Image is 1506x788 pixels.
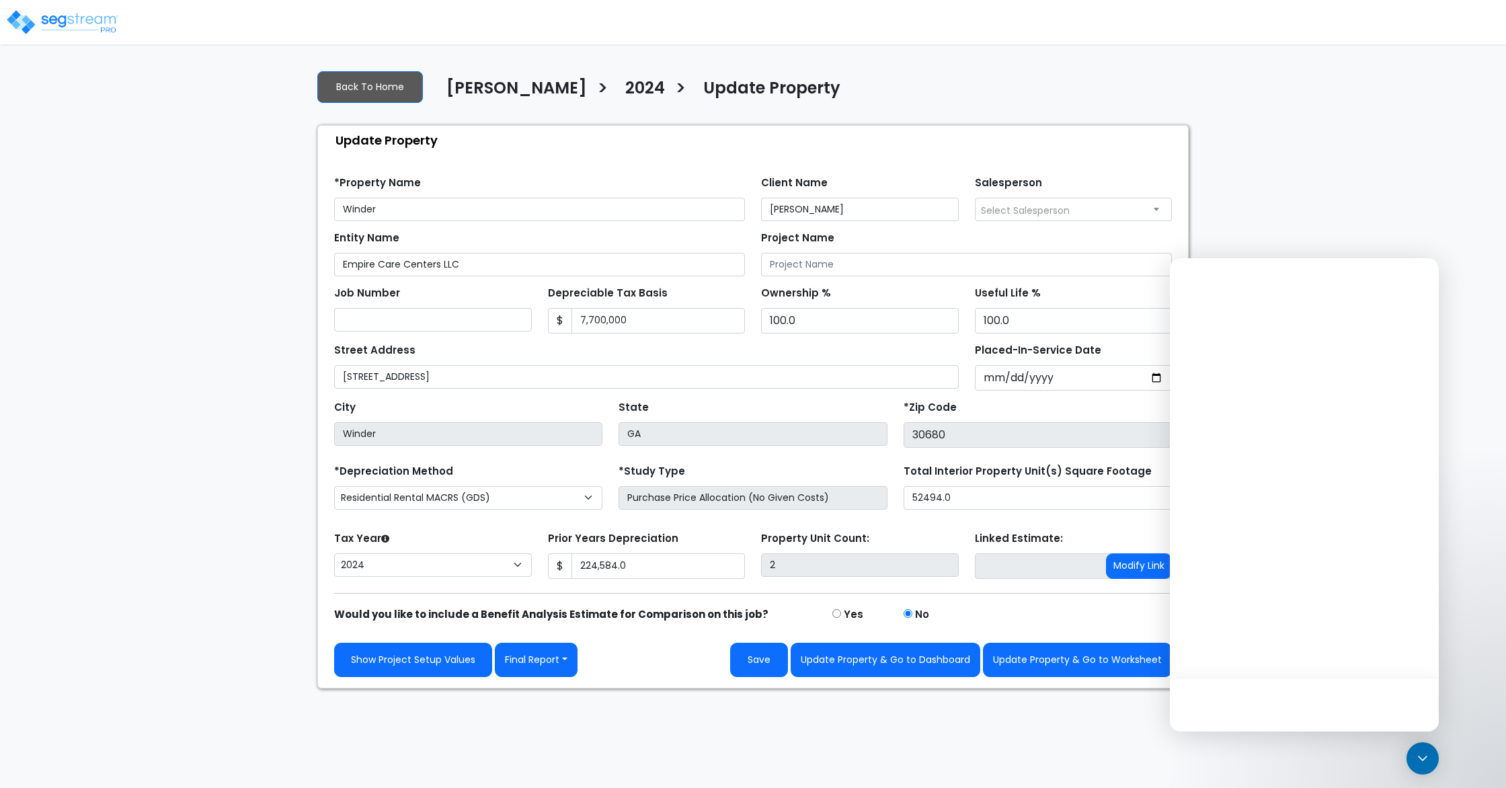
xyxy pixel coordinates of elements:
[904,464,1152,479] label: Total Interior Property Unit(s) Square Footage
[334,643,492,677] a: Show Project Setup Values
[904,486,1172,510] input: total square foot
[730,643,788,677] button: Save
[334,343,415,358] label: Street Address
[981,204,1070,217] span: Select Salesperson
[446,79,587,102] h4: [PERSON_NAME]
[597,77,608,104] h3: >
[334,253,745,276] input: Entity Name
[548,531,678,547] label: Prior Years Depreciation
[1106,553,1172,579] button: Modify Link
[844,607,863,623] label: Yes
[975,531,1063,547] label: Linked Estimate:
[334,607,768,621] strong: Would you like to include a Benefit Analysis Estimate for Comparison on this job?
[761,231,834,246] label: Project Name
[625,79,665,102] h4: 2024
[693,79,840,107] a: Update Property
[761,253,1172,276] input: Project Name
[5,9,120,36] img: logo_pro_r.png
[334,464,453,479] label: *Depreciation Method
[975,286,1041,301] label: Useful Life %
[334,365,959,389] input: Street Address
[703,79,840,102] h4: Update Property
[761,286,831,301] label: Ownership %
[317,71,423,103] a: Back To Home
[571,553,746,579] input: 0.00
[761,531,869,547] label: Property Unit Count:
[761,175,828,191] label: Client Name
[548,286,668,301] label: Depreciable Tax Basis
[571,308,746,333] input: 0.00
[761,553,959,577] input: Building Count
[975,343,1101,358] label: Placed-In-Service Date
[325,126,1188,155] div: Update Property
[334,286,400,301] label: Job Number
[904,400,957,416] label: *Zip Code
[975,308,1173,333] input: Depreciation
[1406,742,1439,775] div: Open Intercom Messenger
[675,77,686,104] h3: >
[915,607,929,623] label: No
[975,175,1042,191] label: Salesperson
[495,643,578,677] button: Final Report
[791,643,980,677] button: Update Property & Go to Dashboard
[615,79,665,107] a: 2024
[548,308,572,333] span: $
[904,422,1172,448] input: Zip Code
[436,79,587,107] a: [PERSON_NAME]
[619,464,685,479] label: *Study Type
[334,400,356,416] label: City
[983,643,1172,677] button: Update Property & Go to Worksheet
[619,400,649,416] label: State
[334,198,745,221] input: Property Name
[761,198,959,221] input: Client Name
[334,175,421,191] label: *Property Name
[334,531,389,547] label: Tax Year
[334,231,399,246] label: Entity Name
[548,553,572,579] span: $
[761,308,959,333] input: Ownership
